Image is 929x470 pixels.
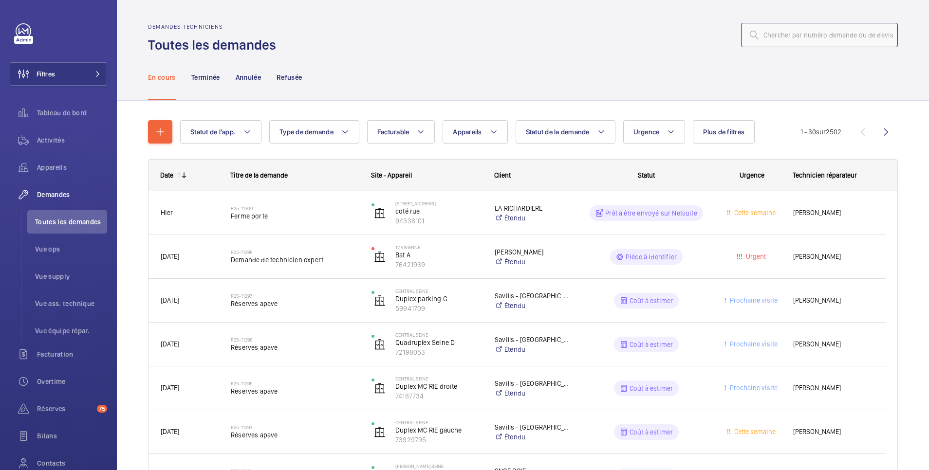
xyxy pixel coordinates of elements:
span: Statut de l'app. [190,128,236,136]
span: Toutes les demandes [35,217,107,227]
button: Facturable [367,120,435,144]
input: Chercher par numéro demande ou de devis [741,23,898,47]
span: Facturable [377,128,409,136]
span: Prochaine visite [728,340,778,348]
span: Activités [37,135,107,145]
span: Réserves apave [231,386,359,396]
span: Réserves [37,404,93,414]
div: Date [160,171,173,179]
span: Statut de la demande [526,128,590,136]
span: 1 - 30 2502 [800,128,841,135]
span: [DATE] [161,340,179,348]
p: Savills - [GEOGRAPHIC_DATA] [495,422,570,432]
button: Urgence [623,120,686,144]
button: Type de demande [269,120,359,144]
span: Vue équipe répar. [35,326,107,336]
a: Étendu [495,213,570,223]
img: elevator.svg [374,207,386,219]
p: Prêt à être envoyé sur Netsuite [605,208,697,218]
span: Facturation [37,349,107,359]
p: [STREET_ADDRESS] [395,200,482,206]
p: LA RICHARDIERE [495,203,570,213]
span: [PERSON_NAME] [793,251,874,262]
span: Contacts [37,458,107,468]
span: Filtres [37,69,55,79]
span: Réserves apave [231,299,359,308]
a: Étendu [495,432,570,442]
p: [PERSON_NAME] [495,247,570,257]
span: Appareils [37,163,107,172]
p: 73929795 [395,435,482,445]
span: Technicien réparateur [793,171,857,179]
img: elevator.svg [374,382,386,394]
p: Refusée [277,72,302,82]
span: Client [494,171,511,179]
h2: R25-11300 [231,205,359,211]
button: Plus de filtres [693,120,755,144]
p: Coût à estimer [630,340,673,349]
span: [DATE] [161,253,179,260]
p: Savills - [GEOGRAPHIC_DATA] [495,379,570,388]
span: Tableau de bord [37,108,107,118]
span: [PERSON_NAME] [793,295,874,306]
span: Plus de filtres [703,128,744,136]
h2: R25-11297 [231,293,359,299]
img: elevator.svg [374,251,386,263]
span: [PERSON_NAME] [793,382,874,394]
span: Hier [161,209,173,217]
p: Central Seine [395,419,482,425]
h2: R25-11295 [231,380,359,386]
span: Vue ass. technique [35,299,107,308]
span: Prochaine visite [728,296,778,304]
a: Étendu [495,301,570,310]
span: Appareils [453,128,482,136]
span: Vue ops [35,244,107,254]
span: Cette semaine [732,209,776,217]
span: sur [816,128,826,136]
span: Demande de technicien expert [231,255,359,265]
p: 72198053 [395,347,482,357]
span: [PERSON_NAME] [793,207,874,218]
span: 75 [97,405,107,413]
p: Bat A [395,250,482,260]
p: Savills - [GEOGRAPHIC_DATA] [495,335,570,344]
button: Statut de l'app. [180,120,261,144]
p: Duplex parking G [395,294,482,304]
h2: R25-11298 [231,249,359,255]
span: Bilans [37,431,107,441]
span: Réserves apave [231,343,359,352]
p: Central Seine [395,332,482,338]
button: Appareils [443,120,507,144]
span: [PERSON_NAME] [793,339,874,350]
p: Central Seine [395,288,482,294]
img: elevator.svg [374,426,386,438]
img: elevator.svg [374,295,386,307]
p: Duplex MC RIE gauche [395,425,482,435]
button: Statut de la demande [516,120,615,144]
p: 59941709 [395,304,482,313]
p: Annulée [236,72,261,82]
p: Central Seine [395,376,482,381]
span: [DATE] [161,428,179,435]
span: [PERSON_NAME] [793,426,874,437]
p: En cours [148,72,176,82]
span: Urgent [744,253,766,260]
span: Vue supply [35,271,107,281]
p: coté rue [395,206,482,216]
span: Réserves apave [231,430,359,440]
span: Prochaine visite [728,384,778,392]
span: Type de demande [279,128,334,136]
span: Titre de la demande [230,171,288,179]
p: Coût à estimer [630,296,673,306]
span: Cette semaine [732,428,776,435]
p: Quadruplex Seine D [395,338,482,347]
p: Terminée [191,72,220,82]
span: [DATE] [161,296,179,304]
p: Pièce à identifier [626,252,677,262]
p: Duplex MC RIE droite [395,381,482,391]
h2: R25-11293 [231,424,359,430]
a: Étendu [495,257,570,267]
h1: Toutes les demandes [148,36,282,54]
button: Filtres [10,62,107,86]
span: Urgence [633,128,660,136]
